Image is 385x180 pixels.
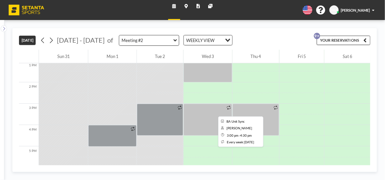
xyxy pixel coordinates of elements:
[19,104,39,125] div: 3 PM
[227,140,254,144] span: every week [DATE]
[216,37,221,44] input: Search for option
[185,37,215,44] span: WEEKLY VIEW
[331,8,337,12] span: NU
[232,50,279,63] div: Thu 4
[88,50,137,63] div: Mon 1
[341,8,370,12] span: [PERSON_NAME]
[226,126,252,130] span: Elisabed Lomtadze
[19,146,39,168] div: 5 PM
[19,36,36,45] button: [DATE]
[39,50,88,63] div: Sun 31
[279,50,324,63] div: Fri 5
[119,35,174,45] input: Meeting #2
[57,36,105,44] span: [DATE] - [DATE]
[19,82,39,104] div: 2 PM
[239,133,240,137] span: -
[9,5,44,15] img: organization-logo
[314,33,320,39] p: 9+
[317,36,370,45] button: YOUR RESERVATIONS9+
[184,50,232,63] div: Wed 3
[184,35,232,45] div: Search for option
[107,36,113,44] span: of
[137,50,184,63] div: Tue 2
[226,119,245,123] span: BA Unit Sync
[324,50,370,63] div: Sat 6
[19,61,39,82] div: 1 PM
[240,133,252,137] span: 4:30 PM
[19,125,39,146] div: 4 PM
[227,133,238,137] span: 3:00 PM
